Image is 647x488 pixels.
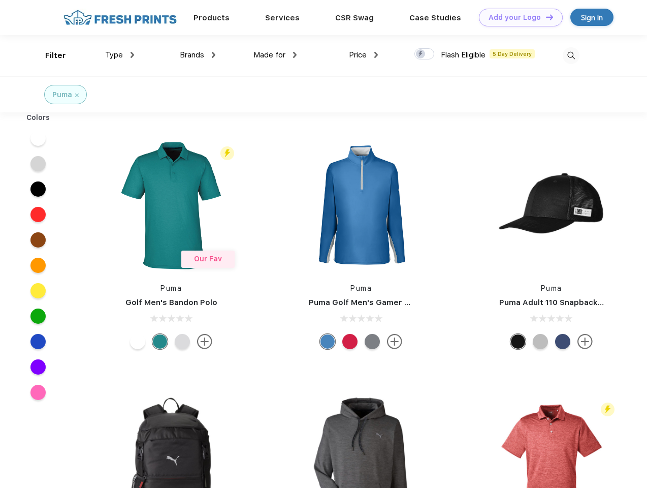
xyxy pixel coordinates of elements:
div: Green Lagoon [152,334,168,349]
div: Pma Blk with Pma Blk [510,334,526,349]
img: func=resize&h=266 [104,138,239,273]
a: Services [265,13,300,22]
div: High Rise [175,334,190,349]
div: Filter [45,50,66,62]
span: Brands [180,50,204,59]
img: func=resize&h=266 [484,138,619,273]
span: Price [349,50,367,59]
div: Quarry with Brt Whit [533,334,548,349]
img: flash_active_toggle.svg [601,403,614,416]
img: desktop_search.svg [563,47,579,64]
img: dropdown.png [293,52,297,58]
img: more.svg [197,334,212,349]
img: dropdown.png [212,52,215,58]
div: Sign in [581,12,603,23]
img: fo%20logo%202.webp [60,9,180,26]
div: Ski Patrol [342,334,358,349]
a: Puma Golf Men's Gamer Golf Quarter-Zip [309,298,469,307]
div: Colors [19,112,58,123]
img: more.svg [387,334,402,349]
div: Peacoat Qut Shd [555,334,570,349]
div: Add your Logo [489,13,541,22]
div: Bright Cobalt [320,334,335,349]
img: flash_active_toggle.svg [220,146,234,160]
a: Puma [160,284,182,292]
a: Puma [350,284,372,292]
a: Sign in [570,9,613,26]
div: Puma [52,89,72,100]
img: filter_cancel.svg [75,94,79,97]
span: Type [105,50,123,59]
a: Puma [541,284,562,292]
img: dropdown.png [131,52,134,58]
span: Flash Eligible [441,50,486,59]
img: func=resize&h=266 [294,138,429,273]
a: CSR Swag [335,13,374,22]
a: Products [193,13,230,22]
div: Bright White [130,334,145,349]
div: Quiet Shade [365,334,380,349]
span: Made for [253,50,285,59]
a: Golf Men's Bandon Polo [125,298,217,307]
img: DT [546,14,553,20]
span: 5 Day Delivery [490,49,535,58]
img: dropdown.png [374,52,378,58]
img: more.svg [577,334,593,349]
span: Our Fav [194,255,222,263]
